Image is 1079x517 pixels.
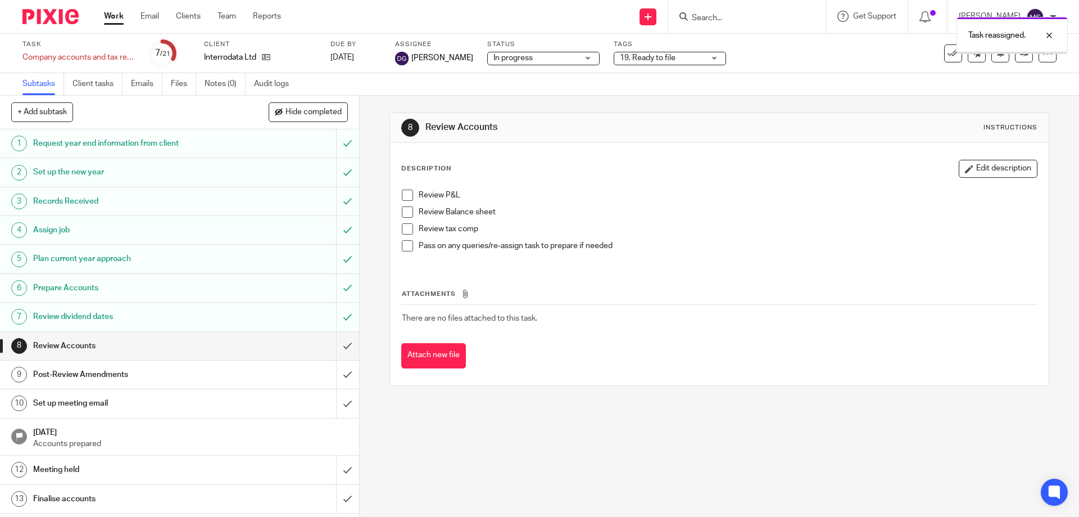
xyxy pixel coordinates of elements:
[11,491,27,507] div: 13
[11,102,73,122] button: + Add subtask
[171,73,196,95] a: Files
[140,11,159,22] a: Email
[176,11,201,22] a: Clients
[11,194,27,209] div: 3
[419,240,1036,251] p: Pass on any queries/re-assign task to prepare if needed
[11,136,27,151] div: 1
[11,395,27,411] div: 10
[204,40,316,49] label: Client
[33,338,228,354] h1: Review Accounts
[401,164,451,173] p: Description
[330,40,381,49] label: Due by
[330,53,354,61] span: [DATE]
[33,222,228,239] h1: Assign job
[1026,8,1044,26] img: svg%3E
[419,223,1036,235] p: Review tax comp
[33,280,228,296] h1: Prepare Accounts
[419,206,1036,218] p: Review Balance sheet
[33,135,228,152] h1: Request year end information from client
[155,47,170,60] div: 7
[11,338,27,354] div: 8
[33,308,228,325] h1: Review dividend dates
[33,366,228,383] h1: Post-Review Amendments
[160,51,170,57] small: /21
[411,52,473,64] span: [PERSON_NAME]
[22,73,64,95] a: Subtasks
[11,367,27,383] div: 9
[11,462,27,478] div: 12
[33,438,348,449] p: Accounts prepared
[493,54,533,62] span: In progress
[983,123,1037,132] div: Instructions
[395,52,409,65] img: svg%3E
[402,291,456,297] span: Attachments
[487,40,600,49] label: Status
[959,160,1037,178] button: Edit description
[72,73,123,95] a: Client tasks
[217,11,236,22] a: Team
[33,164,228,181] h1: Set up the new year
[22,52,135,63] div: Company accounts and tax return
[11,251,27,267] div: 5
[401,343,466,368] button: Attach new file
[33,461,228,478] h1: Meeting held
[131,73,162,95] a: Emails
[33,424,348,438] h1: [DATE]
[395,40,473,49] label: Assignee
[22,9,79,24] img: Pixie
[204,52,256,63] p: Interrodata Ltd
[22,40,135,49] label: Task
[11,165,27,181] div: 2
[104,11,124,22] a: Work
[968,30,1026,41] p: Task reassigned.
[254,73,297,95] a: Audit logs
[33,250,228,267] h1: Plan current year approach
[402,314,537,322] span: There are no files attached to this task.
[425,122,743,133] h1: Review Accounts
[11,222,27,238] div: 4
[419,190,1036,201] p: Review P&L
[253,11,281,22] a: Reports
[269,102,348,122] button: Hide completed
[401,119,419,137] div: 8
[33,491,228,507] h1: Finalise accounts
[11,280,27,296] div: 6
[33,193,228,210] h1: Records Received
[11,309,27,325] div: 7
[620,54,675,62] span: 19. Ready to file
[33,395,228,412] h1: Set up meeting email
[205,73,246,95] a: Notes (0)
[285,108,342,117] span: Hide completed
